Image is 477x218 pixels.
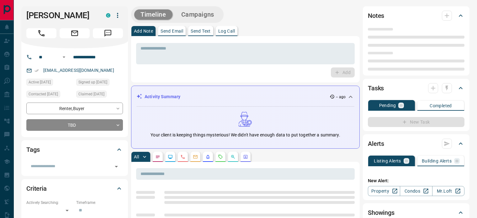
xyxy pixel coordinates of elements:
[76,79,123,88] div: Thu Nov 05 2020
[400,186,432,196] a: Condos
[379,103,396,108] p: Pending
[26,200,73,205] p: Actively Searching:
[93,28,123,38] span: Message
[168,154,173,159] svg: Lead Browsing Activity
[161,29,183,33] p: Send Email
[180,154,185,159] svg: Calls
[26,119,123,131] div: TBD
[78,79,107,85] span: Signed up [DATE]
[78,91,104,97] span: Claimed [DATE]
[155,154,160,159] svg: Notes
[205,154,210,159] svg: Listing Alerts
[26,103,123,114] div: Renter , Buyer
[76,200,123,205] p: Timeframe:
[145,93,180,100] p: Activity Summary
[29,91,58,97] span: Contacted [DATE]
[430,104,452,108] p: Completed
[218,29,235,33] p: Log Call
[243,154,248,159] svg: Agent Actions
[231,154,236,159] svg: Opportunities
[368,81,464,96] div: Tasks
[368,83,384,93] h2: Tasks
[368,178,464,184] p: New Alert:
[432,186,464,196] a: Mr.Loft
[76,91,123,99] div: Thu Nov 05 2020
[26,183,47,194] h2: Criteria
[336,94,346,100] p: -- ago
[26,142,123,157] div: Tags
[26,79,73,88] div: Wed Apr 27 2022
[175,9,220,20] button: Campaigns
[60,53,68,61] button: Open
[218,154,223,159] svg: Requests
[134,9,172,20] button: Timeline
[151,132,340,138] p: Your client is keeping things mysterious! We didn't have enough data to put together a summary.
[368,11,384,21] h2: Notes
[368,8,464,23] div: Notes
[112,162,121,171] button: Open
[26,181,123,196] div: Criteria
[29,79,51,85] span: Active [DATE]
[34,68,39,73] svg: Email Verified
[26,145,40,155] h2: Tags
[193,154,198,159] svg: Emails
[26,91,73,99] div: Fri Nov 06 2020
[134,29,153,33] p: Add Note
[422,159,452,163] p: Building Alerts
[368,136,464,151] div: Alerts
[136,91,354,103] div: Activity Summary-- ago
[368,208,395,218] h2: Showings
[368,186,400,196] a: Property
[191,29,211,33] p: Send Text
[106,13,110,18] div: condos.ca
[43,68,114,73] a: [EMAIL_ADDRESS][DOMAIN_NAME]
[374,159,401,163] p: Listing Alerts
[60,28,90,38] span: Email
[26,28,56,38] span: Call
[134,155,139,159] p: All
[368,139,384,149] h2: Alerts
[26,10,97,20] h1: [PERSON_NAME]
